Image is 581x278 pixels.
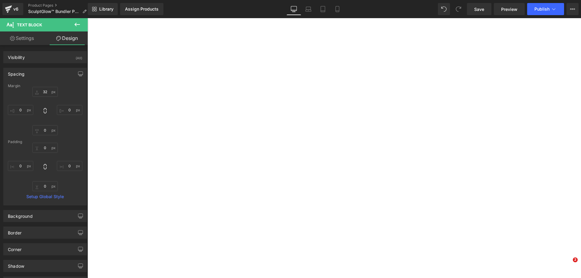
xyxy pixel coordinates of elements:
[17,22,42,27] span: Text Block
[8,161,33,171] input: 0
[8,68,25,77] div: Spacing
[8,194,82,199] a: Setup Global Style
[32,181,58,191] input: 0
[32,125,58,135] input: 0
[8,140,82,144] div: Padding
[28,9,80,14] span: SculptGlow™ Bundler Page
[494,3,525,15] a: Preview
[560,257,575,272] iframe: Intercom live chat
[452,3,464,15] button: Redo
[57,105,82,115] input: 0
[32,143,58,153] input: 0
[57,161,82,171] input: 0
[99,6,113,12] span: Library
[8,260,24,269] div: Shadow
[438,3,450,15] button: Undo
[330,3,345,15] a: Mobile
[534,7,550,11] span: Publish
[76,51,82,61] div: (All)
[12,5,20,13] div: v6
[474,6,484,12] span: Save
[316,3,330,15] a: Tablet
[45,31,89,45] a: Design
[301,3,316,15] a: Laptop
[8,210,33,219] div: Background
[28,3,91,8] a: Product Pages
[287,3,301,15] a: Desktop
[8,51,25,60] div: Visibility
[8,105,33,115] input: 0
[8,84,82,88] div: Margin
[501,6,517,12] span: Preview
[8,227,21,235] div: Border
[32,87,58,97] input: 0
[527,3,564,15] button: Publish
[8,244,21,252] div: Corner
[125,7,159,11] div: Assign Products
[2,3,23,15] a: v6
[566,3,579,15] button: More
[573,257,578,262] span: 2
[88,3,118,15] a: New Library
